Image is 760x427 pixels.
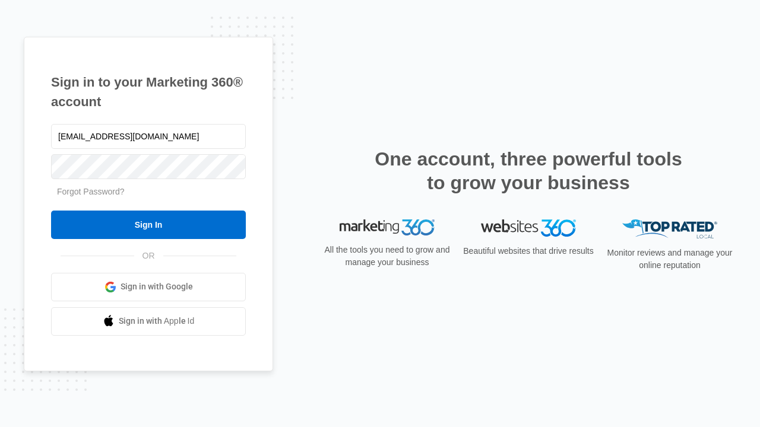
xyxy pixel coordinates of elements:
[462,245,595,257] p: Beautiful websites that drive results
[321,244,454,269] p: All the tools you need to grow and manage your business
[51,124,246,149] input: Email
[622,219,717,239] img: Top Rated Local
[57,187,125,196] a: Forgot Password?
[481,219,576,237] img: Websites 360
[121,281,193,293] span: Sign in with Google
[134,250,163,262] span: OR
[51,72,246,111] h1: Sign in to your Marketing 360® account
[603,247,736,272] p: Monitor reviews and manage your online reputation
[371,147,686,195] h2: One account, three powerful tools to grow your business
[51,273,246,301] a: Sign in with Google
[51,211,246,239] input: Sign In
[119,315,195,327] span: Sign in with Apple Id
[340,219,435,236] img: Marketing 360
[51,307,246,336] a: Sign in with Apple Id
